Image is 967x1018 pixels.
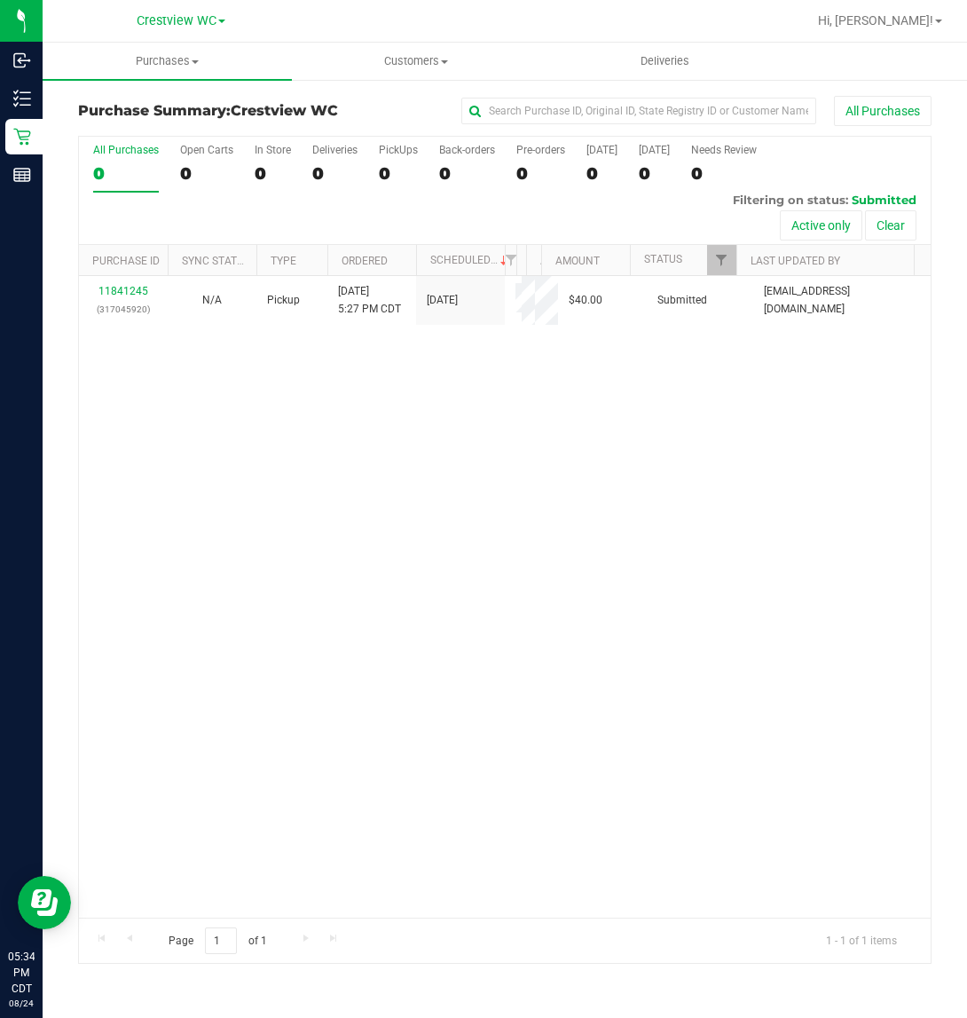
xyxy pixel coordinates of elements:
[43,43,292,80] a: Purchases
[90,301,157,318] p: (317045920)
[586,163,617,184] div: 0
[707,245,736,275] a: Filter
[818,13,933,28] span: Hi, [PERSON_NAME]!
[13,166,31,184] inline-svg: Reports
[93,163,159,184] div: 0
[617,53,713,69] span: Deliveries
[555,255,600,267] a: Amount
[255,163,291,184] div: 0
[780,210,862,241] button: Active only
[13,51,31,69] inline-svg: Inbound
[93,144,159,156] div: All Purchases
[137,13,216,28] span: Crestview WC
[342,255,388,267] a: Ordered
[541,43,790,80] a: Deliveries
[691,163,757,184] div: 0
[13,128,31,146] inline-svg: Retail
[834,96,932,126] button: All Purchases
[852,193,916,207] span: Submitted
[657,292,707,309] span: Submitted
[180,163,233,184] div: 0
[733,193,848,207] span: Filtering on status:
[312,144,358,156] div: Deliveries
[691,144,757,156] div: Needs Review
[231,102,338,119] span: Crestview WC
[439,163,495,184] div: 0
[312,163,358,184] div: 0
[180,144,233,156] div: Open Carts
[496,245,525,275] a: Filter
[13,90,31,107] inline-svg: Inventory
[271,255,296,267] a: Type
[202,294,222,306] span: Not Applicable
[526,245,541,276] th: Address
[639,163,670,184] div: 0
[751,255,840,267] a: Last Updated By
[8,949,35,997] p: 05:34 PM CDT
[461,98,816,124] input: Search Purchase ID, Original ID, State Registry ID or Customer Name...
[427,292,458,309] span: [DATE]
[255,144,291,156] div: In Store
[764,283,920,317] span: [EMAIL_ADDRESS][DOMAIN_NAME]
[8,997,35,1010] p: 08/24
[205,927,237,955] input: 1
[586,144,617,156] div: [DATE]
[153,927,281,955] span: Page of 1
[338,283,401,317] span: [DATE] 5:27 PM CDT
[430,254,511,266] a: Scheduled
[865,210,916,241] button: Clear
[569,292,602,309] span: $40.00
[78,103,363,119] h3: Purchase Summary:
[98,285,148,297] a: 11841245
[639,144,670,156] div: [DATE]
[379,144,418,156] div: PickUps
[516,163,565,184] div: 0
[182,255,250,267] a: Sync Status
[644,253,682,265] a: Status
[812,927,911,954] span: 1 - 1 of 1 items
[293,53,540,69] span: Customers
[379,163,418,184] div: 0
[267,292,300,309] span: Pickup
[92,255,160,267] a: Purchase ID
[439,144,495,156] div: Back-orders
[202,292,222,309] button: N/A
[18,876,71,929] iframe: Resource center
[43,53,292,69] span: Purchases
[516,144,565,156] div: Pre-orders
[292,43,541,80] a: Customers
